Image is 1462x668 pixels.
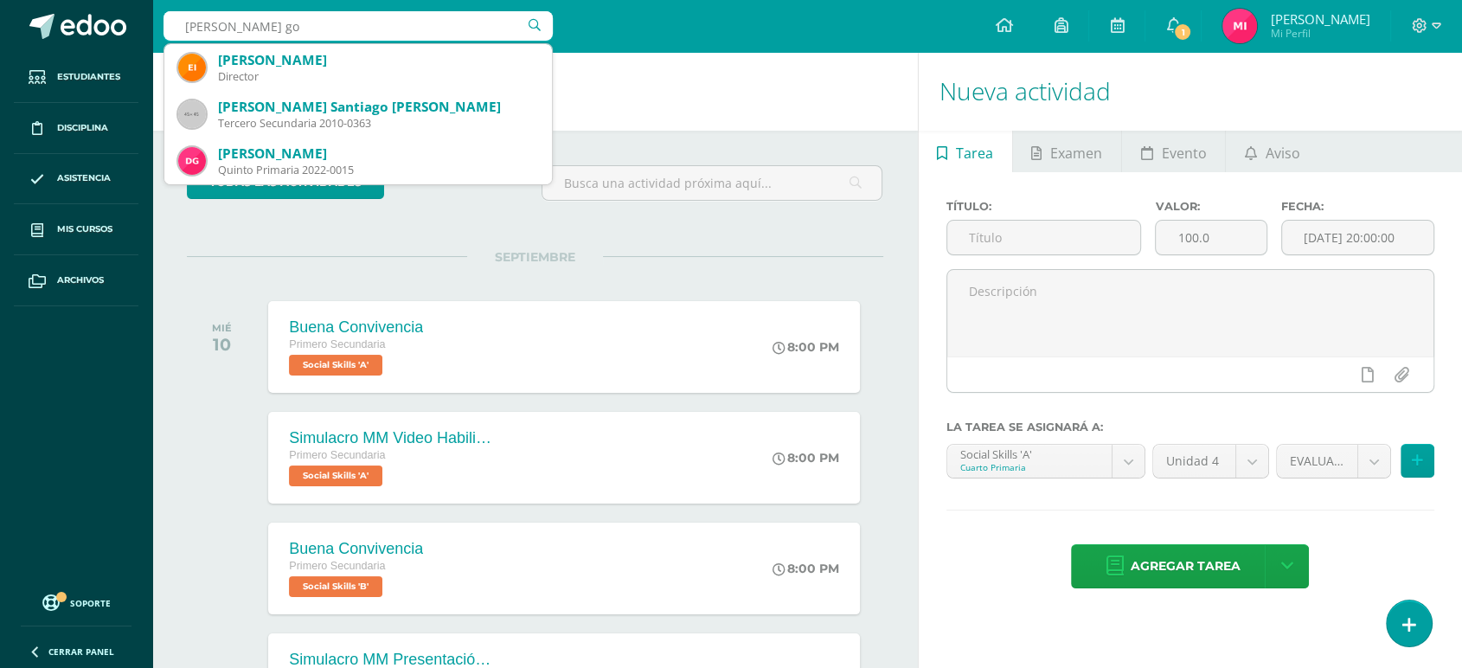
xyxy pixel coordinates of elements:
[1173,22,1192,42] span: 1
[289,466,382,486] span: Social Skills 'A'
[956,132,993,174] span: Tarea
[164,11,553,41] input: Busca un usuario...
[946,200,1142,213] label: Título:
[939,52,1442,131] h1: Nueva actividad
[289,338,385,350] span: Primero Secundaria
[1153,445,1268,478] a: Unidad 4
[21,590,131,613] a: Soporte
[947,445,1145,478] a: Social Skills 'A'Cuarto Primaria
[1050,132,1102,174] span: Examen
[1161,132,1206,174] span: Evento
[178,147,206,175] img: 661f856ed881b9b9d0d26c7ec34f9cb9.png
[289,560,385,572] span: Primero Secundaria
[212,334,232,355] div: 10
[57,171,111,185] span: Asistencia
[212,322,232,334] div: MIÉ
[57,70,120,84] span: Estudiantes
[1156,221,1266,254] input: Puntos máximos
[14,154,138,205] a: Asistencia
[57,273,104,287] span: Archivos
[218,163,538,177] div: Quinto Primaria 2022-0015
[467,249,603,265] span: SEPTIEMBRE
[919,131,1012,172] a: Tarea
[960,461,1100,473] div: Cuarto Primaria
[1282,221,1434,254] input: Fecha de entrega
[289,355,382,376] span: Social Skills 'A'
[57,222,112,236] span: Mis cursos
[1281,200,1435,213] label: Fecha:
[218,145,538,163] div: [PERSON_NAME]
[70,597,111,609] span: Soporte
[1155,200,1266,213] label: Valor:
[289,576,382,597] span: Social Skills 'B'
[1166,445,1222,478] span: Unidad 4
[218,51,538,69] div: [PERSON_NAME]
[178,54,206,81] img: b389c12a67df48e2fc1d8a6a6462ae6e.png
[542,166,882,200] input: Busca una actividad próxima aquí...
[773,450,839,466] div: 8:00 PM
[1222,9,1257,43] img: 67e357ac367b967c23576a478ea07591.png
[14,52,138,103] a: Estudiantes
[14,103,138,154] a: Disciplina
[14,255,138,306] a: Archivos
[773,561,839,576] div: 8:00 PM
[218,98,538,116] div: [PERSON_NAME] Santiago [PERSON_NAME]
[773,339,839,355] div: 8:00 PM
[1290,445,1344,478] span: EVALUACIÓN (30.0pts)
[218,69,538,84] div: Director
[1266,132,1300,174] span: Aviso
[1226,131,1318,172] a: Aviso
[57,121,108,135] span: Disciplina
[1270,10,1369,28] span: [PERSON_NAME]
[946,421,1435,434] label: La tarea se asignará a:
[1131,545,1241,588] span: Agregar tarea
[289,540,423,558] div: Buena Convivencia
[218,116,538,131] div: Tercero Secundaria 2010-0363
[14,204,138,255] a: Mis cursos
[947,221,1141,254] input: Título
[1270,26,1369,41] span: Mi Perfil
[289,449,385,461] span: Primero Secundaria
[1013,131,1121,172] a: Examen
[178,100,206,128] img: 45x45
[289,429,497,447] div: Simulacro MM Video Habilidades Sociales
[960,445,1100,461] div: Social Skills 'A'
[289,318,423,337] div: Buena Convivencia
[48,646,114,658] span: Cerrar panel
[1277,445,1390,478] a: EVALUACIÓN (30.0pts)
[1122,131,1225,172] a: Evento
